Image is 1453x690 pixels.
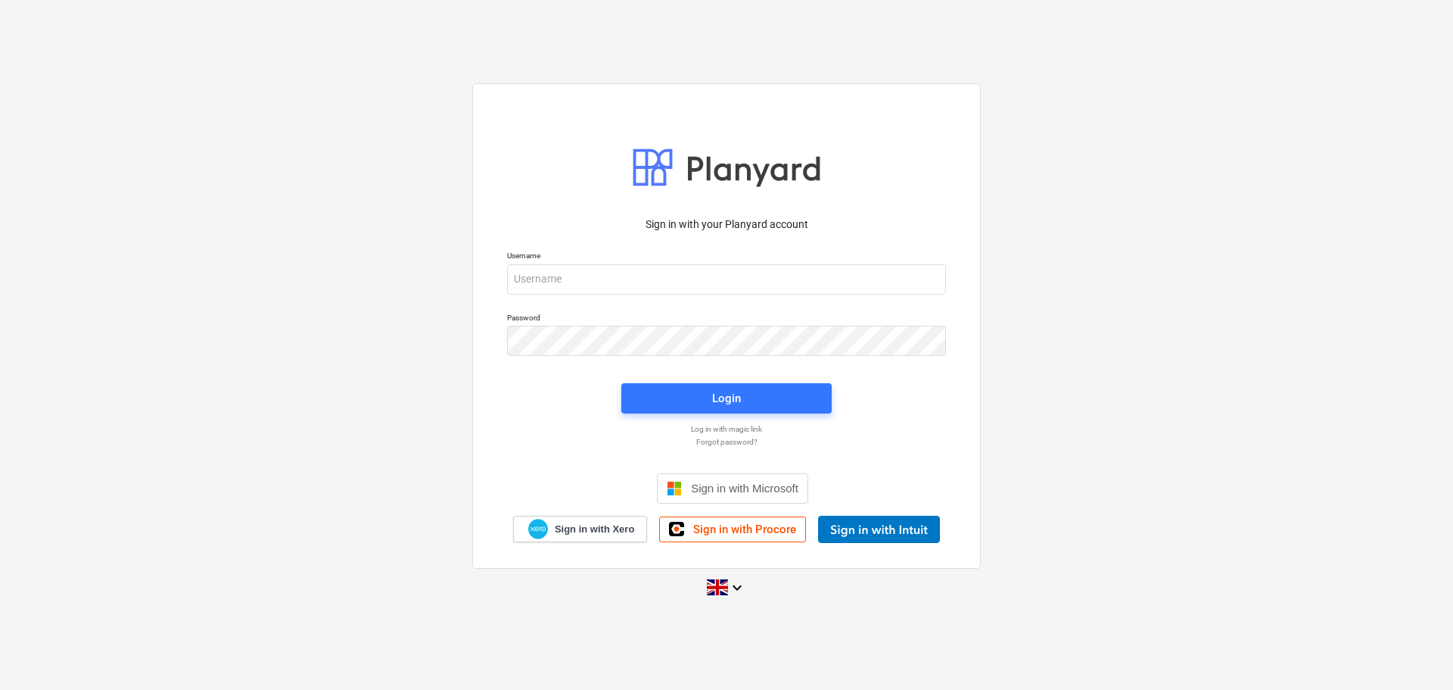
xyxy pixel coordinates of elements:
input: Username [507,264,946,295]
p: Sign in with your Planyard account [507,217,946,233]
span: Sign in with Procore [693,523,796,536]
i: keyboard_arrow_down [728,579,746,597]
img: Xero logo [528,519,548,539]
div: Login [712,389,741,408]
p: Username [507,251,946,264]
p: Password [507,313,946,326]
span: Sign in with Microsoft [691,482,798,495]
a: Sign in with Procore [659,517,806,542]
a: Forgot password? [499,437,954,447]
a: Sign in with Xero [513,516,648,542]
a: Log in with magic link [499,424,954,434]
span: Sign in with Xero [555,523,634,536]
img: Microsoft logo [667,481,682,496]
button: Login [621,383,832,414]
